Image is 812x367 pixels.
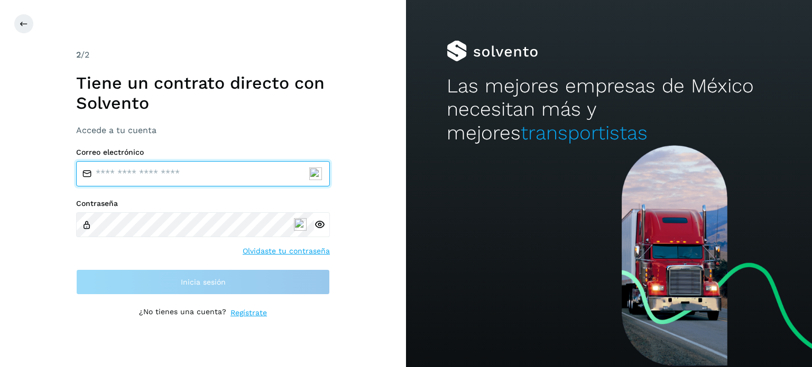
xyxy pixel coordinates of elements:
button: Inicia sesión [76,269,330,295]
p: ¿No tienes una cuenta? [139,307,226,318]
a: Olvidaste tu contraseña [243,246,330,257]
h1: Tiene un contrato directo con Solvento [76,73,330,114]
span: transportistas [521,121,648,144]
label: Correo electrónico [76,148,330,157]
label: Contraseña [76,199,330,208]
div: /2 [76,49,330,61]
img: npw-badge-icon-locked.svg [294,218,307,231]
img: npw-badge-icon-locked.svg [309,167,322,180]
h2: Las mejores empresas de México necesitan más y mejores [447,74,771,145]
span: Inicia sesión [181,278,226,286]
h3: Accede a tu cuenta [76,125,330,135]
span: 2 [76,50,81,60]
a: Regístrate [230,307,267,318]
